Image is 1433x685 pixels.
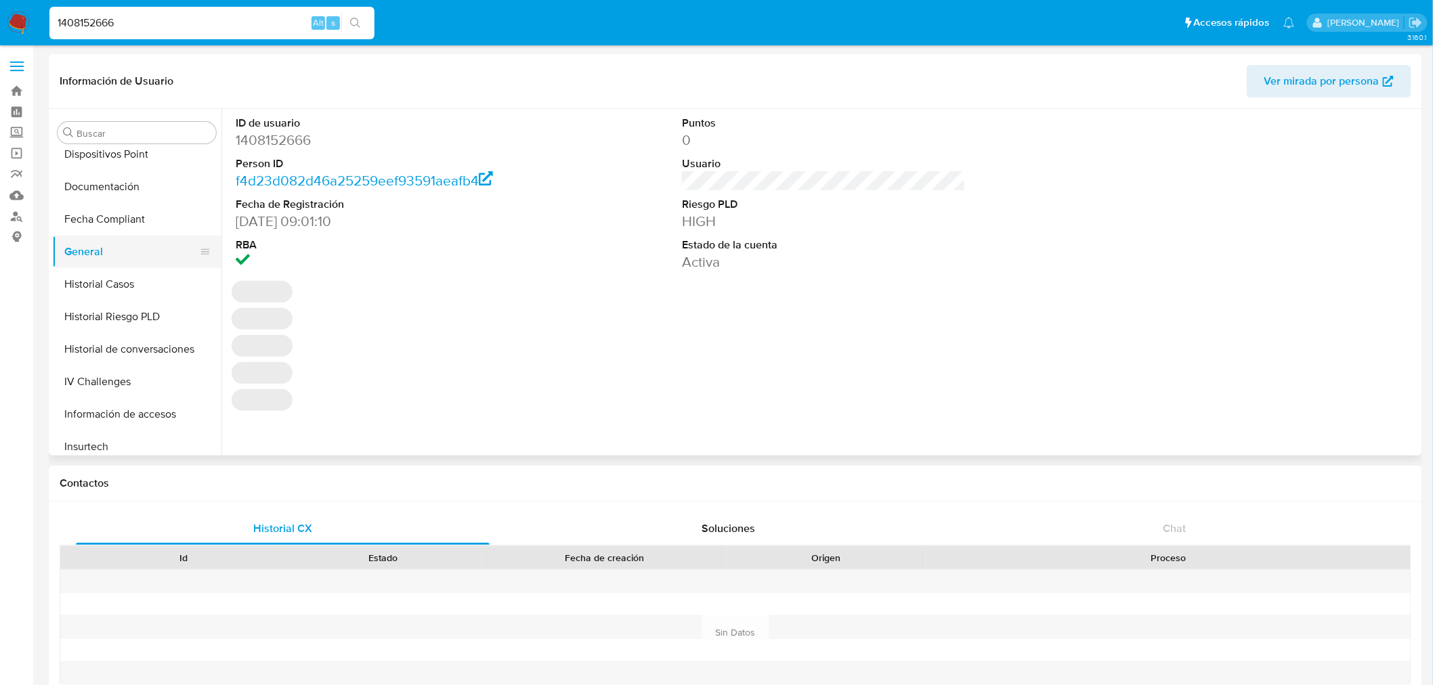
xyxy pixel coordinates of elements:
[682,238,966,252] dt: Estado de la cuenta
[49,14,375,32] input: Buscar usuario o caso...
[60,477,1411,490] h1: Contactos
[519,281,580,303] span: ‌
[303,281,364,303] span: ‌
[52,171,221,203] button: Documentación
[1327,16,1404,29] p: gregorio.negri@mercadolibre.com
[236,131,519,150] dd: 1408152666
[682,131,966,150] dd: 0
[313,16,324,29] span: Alt
[60,74,173,88] h1: Información de Usuario
[236,197,519,212] dt: Fecha de Registración
[1194,16,1270,30] span: Accesos rápidos
[236,116,519,131] dt: ID de usuario
[52,203,221,236] button: Fecha Compliant
[682,156,966,171] dt: Usuario
[52,138,221,171] button: Dispositivos Point
[682,252,966,271] dd: Activa
[293,551,473,565] div: Estado
[1247,65,1411,97] button: Ver mirada por persona
[341,14,369,32] button: search-icon
[1163,521,1186,536] span: Chat
[236,171,493,190] a: f4d23d082d46a25259eef93591aeafb4
[331,16,335,29] span: s
[682,197,966,212] dt: Riesgo PLD
[52,301,221,333] button: Historial Riesgo PLD
[52,236,211,268] button: General
[236,156,519,171] dt: Person ID
[375,281,436,303] span: ‌
[52,398,221,430] button: Información de accesos
[682,116,966,131] dt: Puntos
[52,268,221,301] button: Historial Casos
[1409,16,1423,30] a: Salir
[736,551,916,565] div: Origen
[1264,65,1379,97] span: Ver mirada por persona
[935,551,1401,565] div: Proceso
[253,521,312,536] span: Historial CX
[492,551,717,565] div: Fecha de creación
[63,127,74,138] button: Buscar
[682,212,966,231] dd: HIGH
[232,281,293,303] span: ‌
[236,238,519,252] dt: RBA
[52,430,221,463] button: Insurtech
[52,366,221,398] button: IV Challenges
[52,333,221,366] button: Historial de conversaciones
[447,281,508,303] span: ‌
[702,521,756,536] span: Soluciones
[1283,17,1295,28] a: Notificaciones
[77,127,211,139] input: Buscar
[236,212,519,231] dd: [DATE] 09:01:10
[93,551,274,565] div: Id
